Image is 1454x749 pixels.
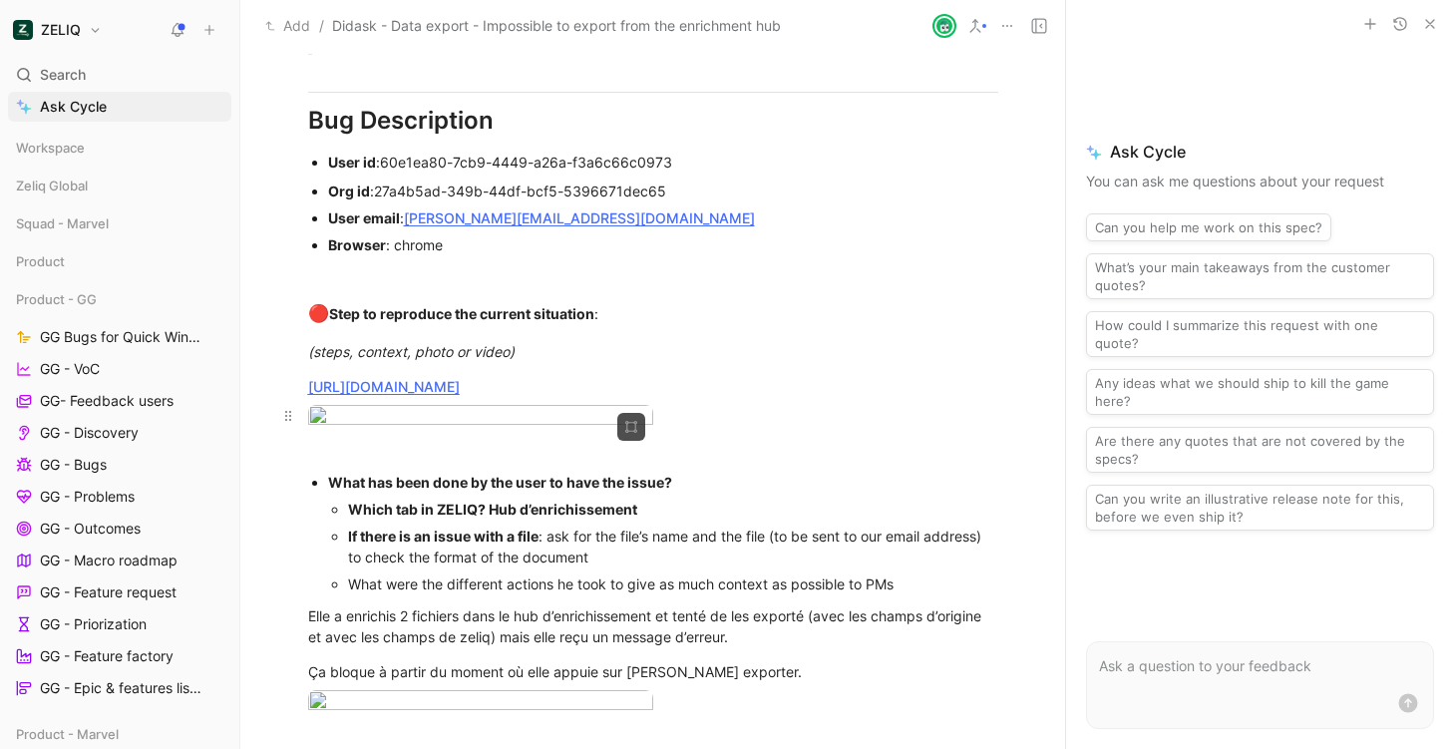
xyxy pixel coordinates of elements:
[16,724,119,744] span: Product - Marvel
[8,208,231,238] div: Squad - Marvel
[40,63,86,87] span: Search
[8,284,231,314] div: Product - GG
[308,303,329,323] span: 🔴
[13,20,33,40] img: ZELIQ
[374,183,666,199] span: 27a4b5ad-349b-44df-bcf5-5396671dec65
[1086,485,1434,531] button: Can you write an illustrative release note for this, before we even ship it?
[328,474,672,491] strong: What has been done by the user to have the issue?
[8,546,231,575] a: GG - Macro roadmap
[8,641,231,671] a: GG - Feature factory
[1086,311,1434,357] button: How could I summarize this request with one quote?
[1086,140,1434,164] span: Ask Cycle
[308,301,998,327] div: :
[328,236,386,253] strong: Browser
[328,209,400,226] strong: User email
[40,582,177,602] span: GG - Feature request
[348,526,998,567] div: : ask for the file’s name and the file (to be sent to our email address) to check the format of t...
[8,609,231,639] a: GG - Priorization
[1086,427,1434,473] button: Are there any quotes that are not covered by the specs?
[1086,213,1331,241] button: Can you help me work on this spec?
[348,528,539,545] strong: If there is an issue with a file
[308,405,653,432] img: Capture d’écran 2025-09-01 à 14.21.37.png
[8,673,231,703] a: GG - Epic & features listing
[8,92,231,122] a: Ask Cycle
[329,305,594,322] strong: Step to reproduce the current situation
[8,450,231,480] a: GG - Bugs
[308,690,653,717] img: Capture d’écran 2025-09-01 à 14.26.40.png
[40,359,100,379] span: GG - VoC
[16,176,88,195] span: Zeliq Global
[319,14,324,38] span: /
[16,138,85,158] span: Workspace
[332,14,781,38] span: Didask - Data export - Impossible to export from the enrichment hub
[40,391,174,411] span: GG- Feedback users
[348,573,998,594] div: What were the different actions he took to give as much context as possible to PMs
[1086,253,1434,299] button: What’s your main takeaways from the customer quotes?
[40,95,107,119] span: Ask Cycle
[8,354,231,384] a: GG - VoC
[8,284,231,703] div: Product - GGGG Bugs for Quick Wins daysGG - VoCGG- Feedback usersGG - DiscoveryGG - BugsGG - Prob...
[8,386,231,416] a: GG- Feedback users
[260,14,315,38] button: Add
[380,154,672,171] span: 60e1ea80-7cb9-4449-a26a-f3a6c66c0973
[40,614,147,634] span: GG - Priorization
[328,181,998,201] div: :
[308,378,460,395] a: [URL][DOMAIN_NAME]
[308,605,998,647] div: Elle a enrichis 2 fichiers dans le hub d’enrichissement et tenté de les exporté (avec les champs ...
[40,678,204,698] span: GG - Epic & features listing
[40,487,135,507] span: GG - Problems
[8,246,231,276] div: Product
[40,551,178,570] span: GG - Macro roadmap
[40,327,206,347] span: GG Bugs for Quick Wins days
[8,171,231,200] div: Zeliq Global
[1086,170,1434,193] p: You can ask me questions about your request
[8,577,231,607] a: GG - Feature request
[308,343,515,360] em: (steps, context, photo or video)
[8,208,231,244] div: Squad - Marvel
[8,418,231,448] a: GG - Discovery
[41,21,81,39] h1: ZELIQ
[16,213,109,233] span: Squad - Marvel
[40,455,107,475] span: GG - Bugs
[8,514,231,544] a: GG - Outcomes
[8,16,107,44] button: ZELIQZELIQ
[348,501,637,518] strong: Which tab in ZELIQ? Hub d’enrichissement
[328,154,376,171] strong: User id
[40,423,139,443] span: GG - Discovery
[16,289,97,309] span: Product - GG
[16,251,65,271] span: Product
[934,16,954,36] img: avatar
[404,209,755,226] a: [PERSON_NAME][EMAIL_ADDRESS][DOMAIN_NAME]
[8,133,231,163] div: Workspace
[328,152,998,173] div: :
[8,246,231,282] div: Product
[8,322,231,352] a: GG Bugs for Quick Wins days
[8,482,231,512] a: GG - Problems
[308,103,998,139] div: Bug Description
[328,183,370,199] strong: Org id
[40,519,141,539] span: GG - Outcomes
[328,207,998,228] div: :
[328,234,998,255] div: : chrome
[1086,369,1434,415] button: Any ideas what we should ship to kill the game here?
[8,719,231,749] div: Product - Marvel
[308,661,998,682] div: Ça bloque à partir du moment où elle appuie sur [PERSON_NAME] exporter.
[40,646,174,666] span: GG - Feature factory
[8,60,231,90] div: Search
[8,171,231,206] div: Zeliq Global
